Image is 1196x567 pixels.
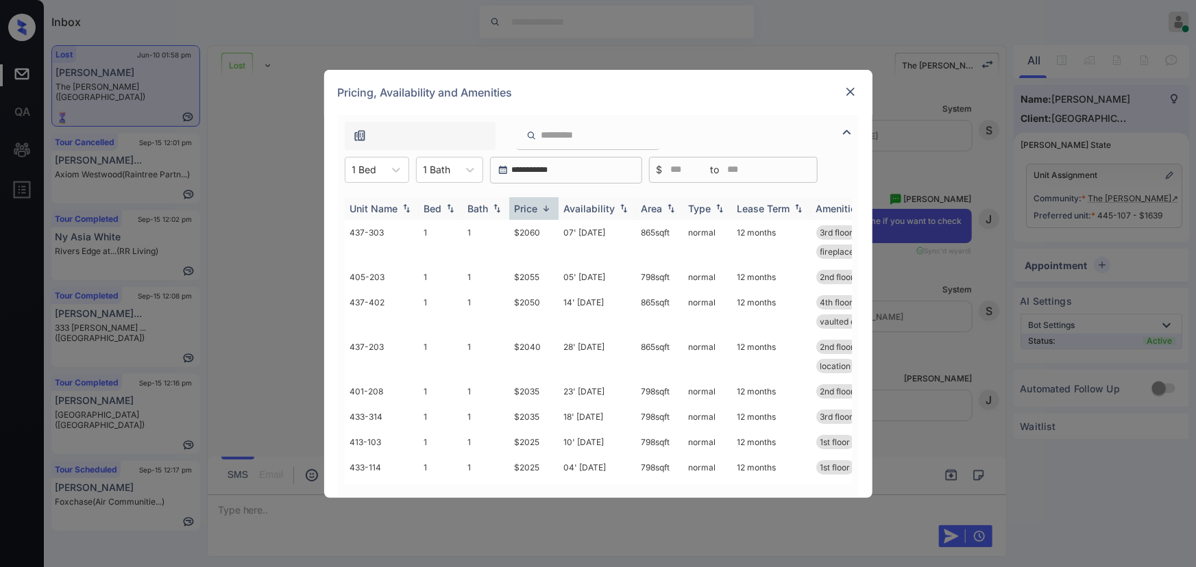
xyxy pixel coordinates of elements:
[463,404,509,429] td: 1
[463,455,509,480] td: 1
[419,264,463,290] td: 1
[559,220,636,264] td: 07' [DATE]
[419,404,463,429] td: 1
[732,480,811,525] td: 12 months
[559,379,636,404] td: 23' [DATE]
[820,316,883,327] span: vaulted ceiling...
[345,480,419,525] td: 413-307
[711,162,720,177] span: to
[636,455,683,480] td: 798 sqft
[820,297,853,307] span: 4th floor
[617,203,631,213] img: sorting
[419,220,463,264] td: 1
[345,334,419,379] td: 437-203
[443,203,457,213] img: sorting
[820,272,855,282] span: 2nd floor
[463,480,509,525] td: 1
[636,379,683,404] td: 798 sqft
[636,334,683,379] td: 865 sqft
[559,264,636,290] td: 05' [DATE]
[683,379,732,404] td: normal
[683,334,732,379] td: normal
[820,386,855,396] span: 2nd floor
[820,361,851,371] span: location
[683,455,732,480] td: normal
[732,404,811,429] td: 12 months
[424,203,442,214] div: Bed
[564,203,615,214] div: Availability
[509,404,559,429] td: $2035
[490,203,504,213] img: sorting
[792,203,805,213] img: sorting
[463,334,509,379] td: 1
[559,290,636,334] td: 14' [DATE]
[345,220,419,264] td: 437-303
[683,290,732,334] td: normal
[463,264,509,290] td: 1
[345,264,419,290] td: 405-203
[400,203,413,213] img: sorting
[419,455,463,480] td: 1
[509,220,559,264] td: $2060
[353,129,367,142] img: icon-zuma
[509,290,559,334] td: $2050
[345,429,419,455] td: 413-103
[345,290,419,334] td: 437-402
[559,404,636,429] td: 18' [DATE]
[559,334,636,379] td: 28' [DATE]
[468,203,489,214] div: Bath
[509,455,559,480] td: $2025
[816,203,862,214] div: Amenities
[737,203,790,214] div: Lease Term
[515,203,538,214] div: Price
[820,437,851,447] span: 1st floor
[683,480,732,525] td: normal
[559,429,636,455] td: 10' [DATE]
[419,379,463,404] td: 1
[345,379,419,404] td: 401-208
[820,342,855,352] span: 2nd floor
[683,429,732,455] td: normal
[732,264,811,290] td: 12 months
[642,203,663,214] div: Area
[820,412,853,422] span: 3rd floor
[732,429,811,455] td: 12 months
[820,247,855,257] span: fireplace
[419,480,463,525] td: 1
[683,220,732,264] td: normal
[636,290,683,334] td: 865 sqft
[820,227,853,238] span: 3rd floor
[636,220,683,264] td: 865 sqft
[509,480,559,525] td: $1970
[732,220,811,264] td: 12 months
[844,85,857,99] img: close
[683,404,732,429] td: normal
[839,124,855,140] img: icon-zuma
[689,203,711,214] div: Type
[463,290,509,334] td: 1
[419,334,463,379] td: 1
[636,264,683,290] td: 798 sqft
[683,264,732,290] td: normal
[539,203,553,214] img: sorting
[559,480,636,525] td: 05' [DATE]
[419,429,463,455] td: 1
[820,462,851,473] span: 1st floor
[345,455,419,480] td: 433-114
[345,404,419,429] td: 433-314
[463,379,509,404] td: 1
[732,379,811,404] td: 12 months
[636,404,683,429] td: 798 sqft
[732,334,811,379] td: 12 months
[509,264,559,290] td: $2055
[636,480,683,525] td: 743 sqft
[509,379,559,404] td: $2035
[559,455,636,480] td: 04' [DATE]
[509,429,559,455] td: $2025
[732,290,811,334] td: 12 months
[526,129,537,142] img: icon-zuma
[350,203,398,214] div: Unit Name
[509,334,559,379] td: $2040
[324,70,872,115] div: Pricing, Availability and Amenities
[636,429,683,455] td: 798 sqft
